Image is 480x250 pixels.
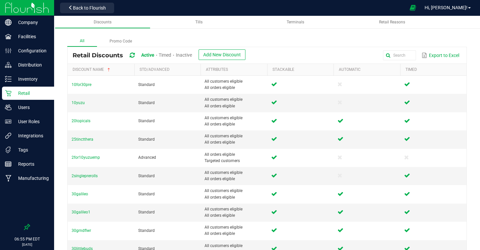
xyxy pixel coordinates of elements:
[205,103,263,109] span: All orders eligible
[5,147,12,153] inline-svg: Tags
[12,61,51,69] p: Distribution
[138,155,156,160] span: Advanced
[199,49,245,60] button: Add New Discount
[67,36,97,47] label: All
[5,62,12,68] inline-svg: Distribution
[138,82,155,87] span: Standard
[12,75,51,83] p: Inventory
[272,67,331,72] a: StackableSortable
[106,67,112,72] span: Sortable
[5,76,12,82] inline-svg: Inventory
[12,47,51,55] p: Configuration
[3,236,51,242] p: 06:55 PM EDT
[205,188,263,194] span: All customers eligible
[72,100,85,105] span: 10yuzu
[5,175,12,181] inline-svg: Manufacturing
[205,194,263,201] span: All orders eligible
[205,133,263,139] span: All customers eligible
[12,160,51,168] p: Reports
[141,52,154,58] span: Active
[205,97,263,103] span: All customers eligible
[72,228,91,233] span: 30grndflwr
[72,210,90,214] span: 30galileo1
[205,158,263,164] span: Targeted customers
[72,155,100,160] span: 2for10yuzuemp
[97,36,144,46] label: Promo Code
[72,82,91,87] span: 10for30pre
[12,89,51,97] p: Retail
[138,174,155,178] span: Standard
[425,5,467,10] span: Hi, [PERSON_NAME]!
[405,67,464,72] a: TimedSortable
[73,49,250,62] div: Retail Discounts
[73,67,132,72] a: Discount NameSortable
[205,152,263,158] span: All orders eligible
[73,5,106,11] span: Back to Flourish
[12,33,51,41] p: Facilities
[5,161,12,167] inline-svg: Reports
[7,197,26,217] iframe: Resource center
[5,132,12,139] inline-svg: Integrations
[138,137,155,142] span: Standard
[205,78,263,85] span: All customers eligible
[205,170,263,176] span: All customers eligible
[159,52,171,58] span: Timed
[205,139,263,146] span: All orders eligible
[3,242,51,247] p: [DATE]
[5,33,12,40] inline-svg: Facilities
[205,231,263,237] span: All orders eligible
[206,67,265,72] a: AttributesSortable
[195,20,203,24] span: Tills
[138,192,155,196] span: Standard
[72,137,93,142] span: 25tinctthera
[205,121,263,127] span: All orders eligible
[176,52,192,58] span: Inactive
[138,210,155,214] span: Standard
[5,47,12,54] inline-svg: Configuration
[205,243,263,249] span: All customers eligible
[72,174,98,178] span: 2singleprerolls
[205,212,263,219] span: All orders eligible
[12,132,51,140] p: Integrations
[12,118,51,125] p: User Roles
[205,206,263,212] span: All customers eligible
[205,224,263,231] span: All customers eligible
[5,104,12,111] inline-svg: Users
[5,118,12,125] inline-svg: User Roles
[94,20,112,24] span: Discounts
[140,67,198,72] a: Std/AdvancedSortable
[19,196,27,204] iframe: Resource center unread badge
[5,90,12,97] inline-svg: Retail
[405,1,420,14] span: Open Ecommerce Menu
[420,50,461,61] button: Export to Excel
[339,67,398,72] a: AutomaticSortable
[205,115,263,121] span: All customers eligible
[12,174,51,182] p: Manufacturing
[205,85,263,91] span: All orders eligible
[72,119,90,123] span: 20topicals
[12,103,51,111] p: Users
[24,224,30,230] label: Pin the sidebar to full width on large screens
[5,19,12,26] inline-svg: Company
[72,192,88,196] span: 30galileo
[203,52,241,57] span: Add New Discount
[12,146,51,154] p: Tags
[138,100,155,105] span: Standard
[138,228,155,233] span: Standard
[287,20,304,24] span: Terminals
[379,20,405,24] span: Retail Reasons
[383,50,416,60] input: Search
[138,119,155,123] span: Standard
[12,18,51,26] p: Company
[60,3,114,13] button: Back to Flourish
[205,176,263,182] span: All orders eligible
